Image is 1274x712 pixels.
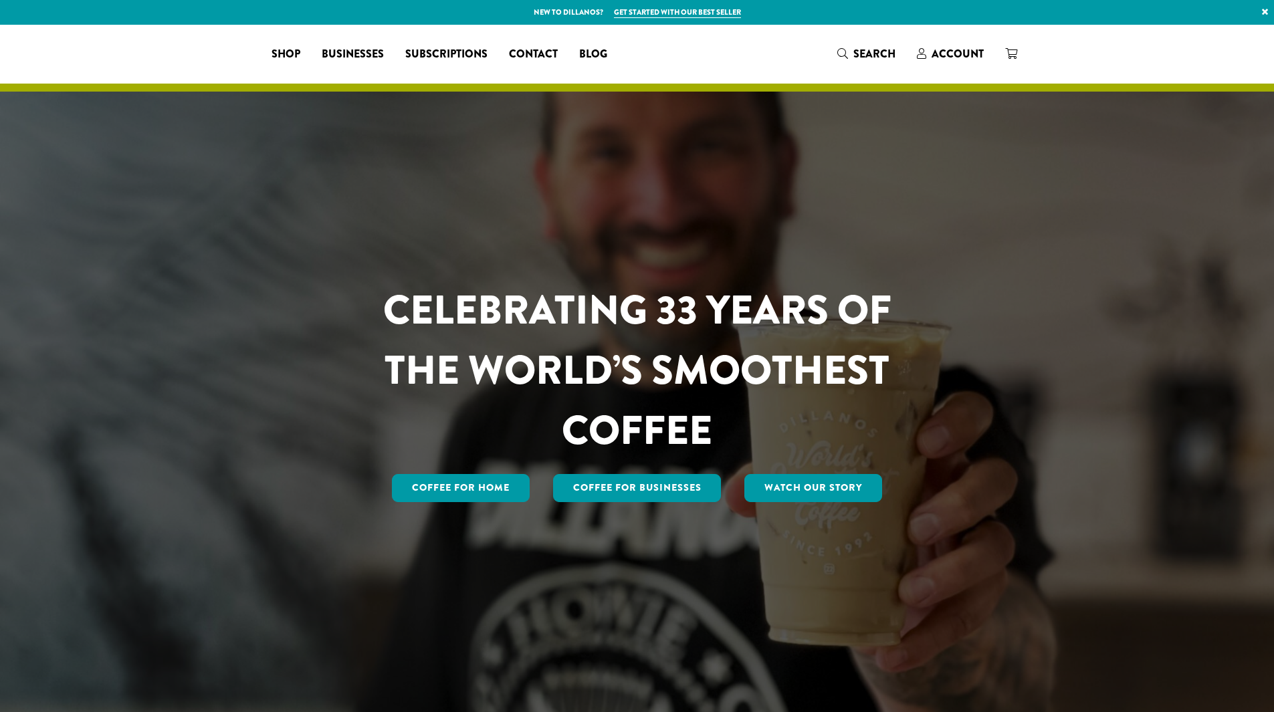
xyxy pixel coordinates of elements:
span: Businesses [322,46,384,63]
span: Account [932,46,984,62]
span: Contact [509,46,558,63]
a: Search [827,43,906,65]
span: Shop [272,46,300,63]
a: Coffee For Businesses [553,474,722,502]
a: Watch Our Story [744,474,882,502]
h1: CELEBRATING 33 YEARS OF THE WORLD’S SMOOTHEST COFFEE [344,280,931,461]
a: Shop [261,43,311,65]
span: Search [853,46,895,62]
a: Get started with our best seller [614,7,741,18]
span: Subscriptions [405,46,488,63]
span: Blog [579,46,607,63]
a: Coffee for Home [392,474,530,502]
